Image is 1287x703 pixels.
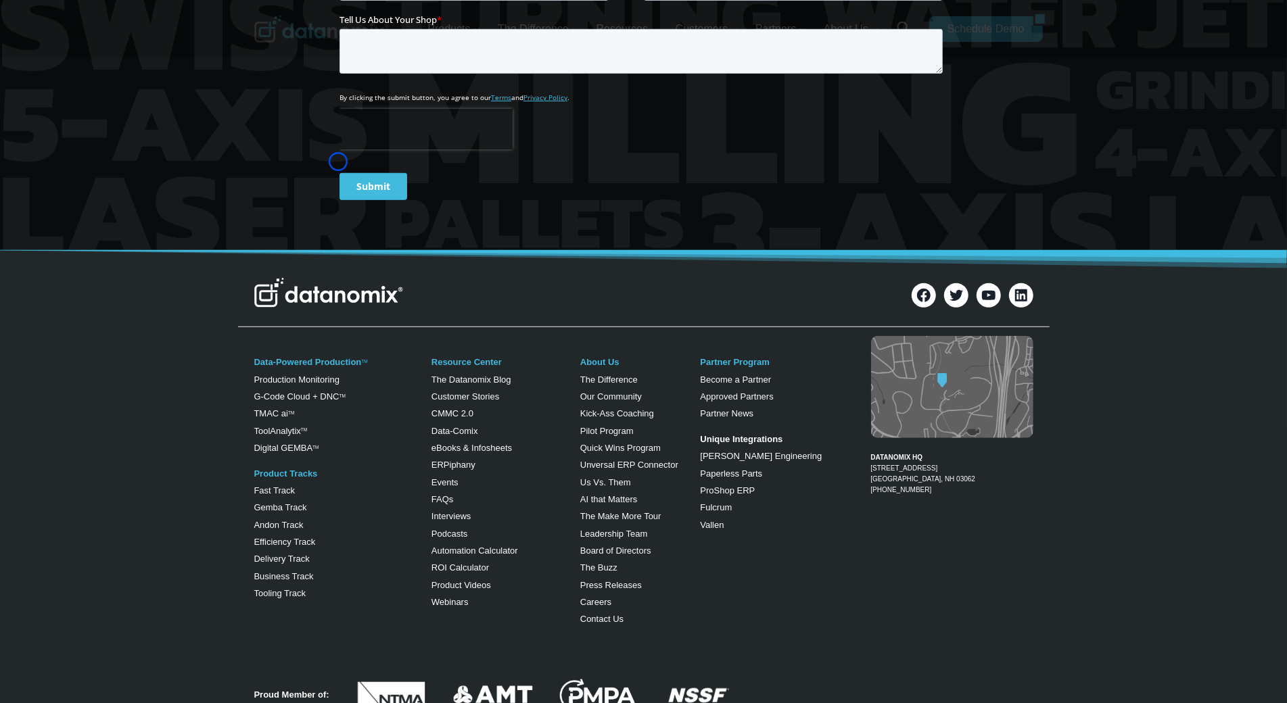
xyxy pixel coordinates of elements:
[580,529,648,539] a: Leadership Team
[431,477,459,487] a: Events
[580,511,661,521] a: The Make More Tour
[580,460,678,470] a: Unversal ERP Connector
[700,391,773,402] a: Approved Partners
[580,408,654,418] a: Kick-Ass Coaching
[431,357,502,367] a: Resource Center
[431,511,471,521] a: Interviews
[254,468,318,479] a: Product Tracks
[431,494,454,504] a: FAQs
[254,537,316,547] a: Efficiency Track
[254,443,319,453] a: Digital GEMBATM
[254,554,310,564] a: Delivery Track
[312,445,319,450] sup: TM
[254,426,301,436] a: ToolAnalytix
[580,494,638,504] a: AI that Matters
[700,374,771,385] a: Become a Partner
[871,454,923,461] strong: DATANOMIX HQ
[580,391,642,402] a: Our Community
[431,546,518,556] a: Automation Calculator
[700,520,724,530] a: Vallen
[700,468,762,479] a: Paperless Parts
[431,562,489,573] a: ROI Calculator
[580,357,619,367] a: About Us
[431,391,499,402] a: Customer Stories
[871,336,1033,438] img: Datanomix map image
[431,597,469,607] a: Webinars
[254,689,329,700] strong: Proud Member of:
[580,546,651,556] a: Board of Directors
[580,614,624,624] a: Contact Us
[580,580,642,590] a: Press Releases
[254,485,296,495] a: Fast Track
[431,374,511,385] a: The Datanomix Blog
[254,502,307,512] a: Gemba Track
[254,520,304,530] a: Andon Track
[871,441,1033,495] figcaption: [PHONE_NUMBER]
[700,451,822,461] a: [PERSON_NAME] Engineering
[871,464,976,483] a: [STREET_ADDRESS][GEOGRAPHIC_DATA], NH 03062
[580,597,611,607] a: Careers
[580,477,631,487] a: Us Vs. Them
[254,588,306,598] a: Tooling Track
[580,374,638,385] a: The Difference
[431,580,491,590] a: Product Videos
[580,443,661,453] a: Quick Wins Program
[580,562,617,573] a: The Buzz
[700,357,770,367] a: Partner Program
[431,443,512,453] a: eBooks & Infosheets
[431,426,478,436] a: Data-Comix
[301,427,307,432] a: TM
[700,408,753,418] a: Partner News
[254,571,314,581] a: Business Track
[700,502,732,512] a: Fulcrum
[700,434,782,444] strong: Unique Integrations
[580,426,634,436] a: Pilot Program
[431,529,467,539] a: Podcasts
[431,460,475,470] a: ERPiphany
[700,485,755,495] a: ProShop ERP
[431,408,473,418] a: CMMC 2.0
